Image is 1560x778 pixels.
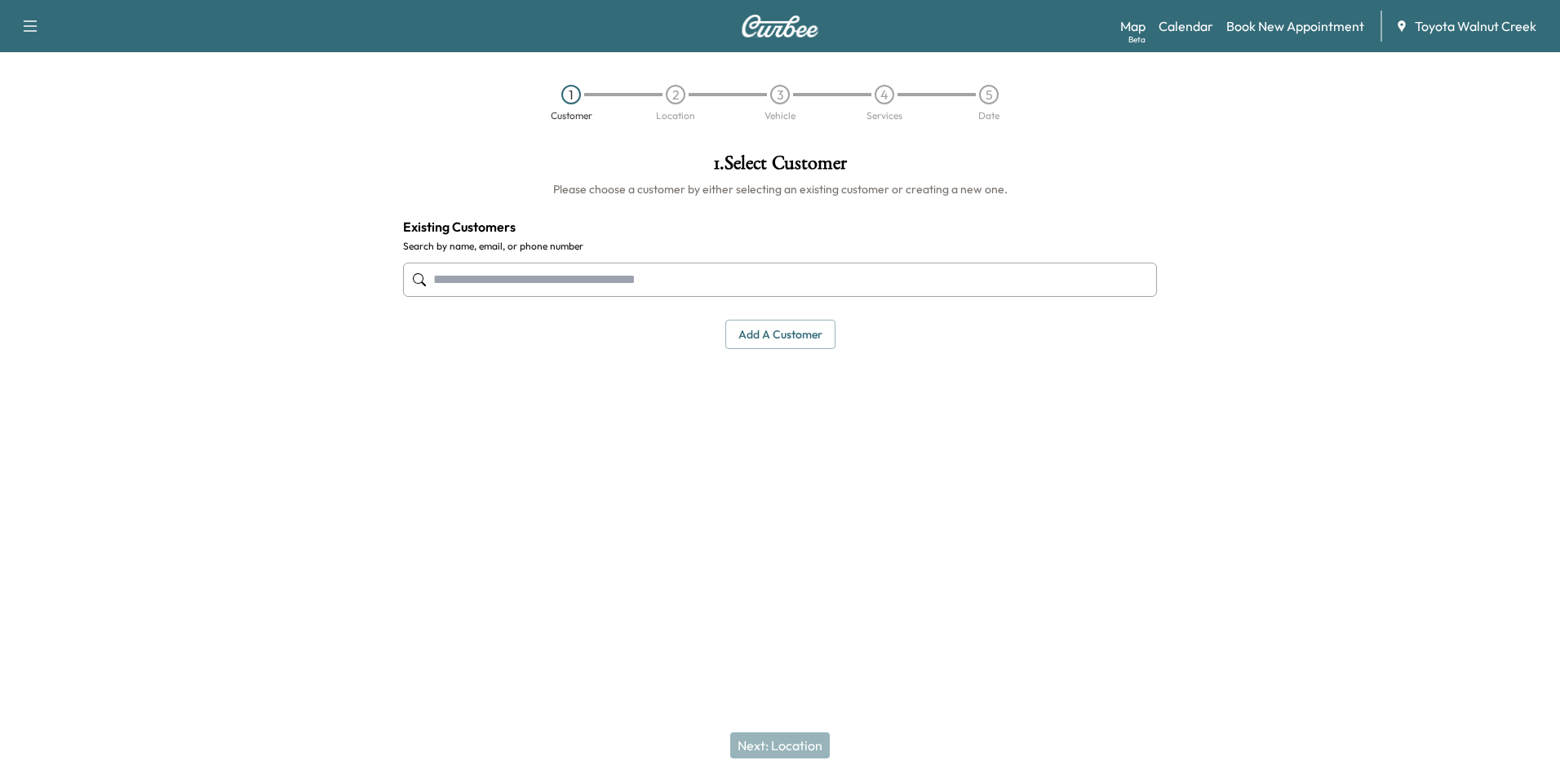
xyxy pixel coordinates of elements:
div: Date [978,111,999,121]
label: Search by name, email, or phone number [403,240,1157,253]
div: 4 [875,85,894,104]
h6: Please choose a customer by either selecting an existing customer or creating a new one. [403,181,1157,197]
div: Customer [551,111,592,121]
div: 3 [770,85,790,104]
h1: 1 . Select Customer [403,153,1157,181]
a: MapBeta [1120,16,1146,36]
img: Curbee Logo [741,15,819,38]
div: 2 [666,85,685,104]
div: Beta [1128,33,1146,46]
h4: Existing Customers [403,217,1157,236]
button: Add a customer [725,320,835,350]
div: Location [656,111,695,121]
div: Vehicle [764,111,796,121]
a: Calendar [1159,16,1213,36]
div: 1 [561,85,581,104]
div: 5 [979,85,999,104]
a: Book New Appointment [1226,16,1364,36]
div: Services [866,111,902,121]
span: Toyota Walnut Creek [1415,16,1536,36]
